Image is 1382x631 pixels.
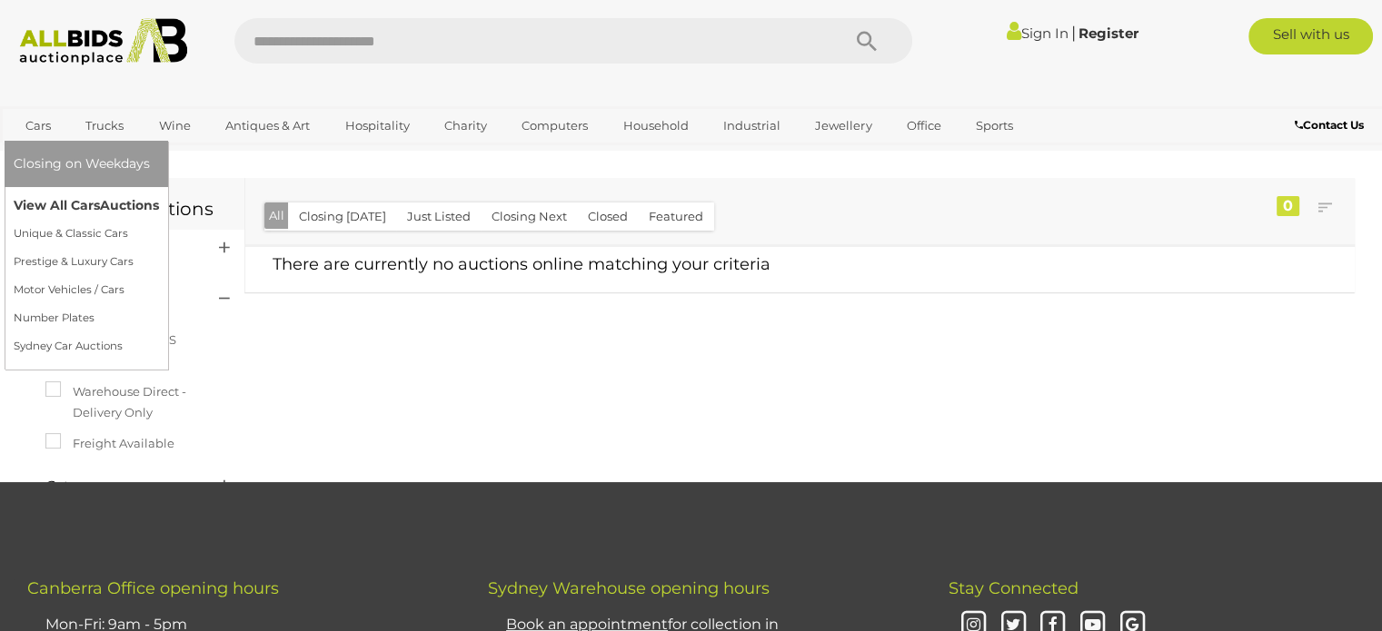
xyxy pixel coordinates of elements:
span: Stay Connected [949,578,1079,598]
button: Closing Next [481,202,578,231]
button: All [264,202,289,229]
button: Just Listed [396,202,482,231]
button: Featured [638,202,714,231]
span: Canberra Office opening hours [27,578,279,598]
a: Antiques & Art [214,111,322,141]
div: 0 [1277,196,1299,216]
span: There are currently no auctions online matching your criteria [273,254,771,274]
a: Sell with us [1248,18,1373,54]
a: Wine [147,111,203,141]
label: Warehouse Direct - Delivery Only [45,381,226,424]
button: Search [821,18,912,64]
a: Sign In [1006,25,1068,42]
a: Household [611,111,701,141]
a: Jewellery [803,111,883,141]
button: Closed [577,202,639,231]
a: Sports [964,111,1025,141]
a: Cars [14,111,63,141]
a: Industrial [711,111,792,141]
button: Closing [DATE] [288,202,397,231]
a: Register [1078,25,1138,42]
a: Computers [510,111,600,141]
h4: Category [45,478,192,495]
a: Office [895,111,953,141]
a: Charity [432,111,499,141]
span: Sydney Warehouse opening hours [488,578,770,598]
a: Trucks [74,111,135,141]
a: Hospitality [333,111,422,141]
img: Allbids.com.au [10,18,197,65]
label: Freight Available [45,433,174,454]
b: Contact Us [1295,118,1364,132]
a: Contact Us [1295,115,1368,135]
span: | [1070,23,1075,43]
